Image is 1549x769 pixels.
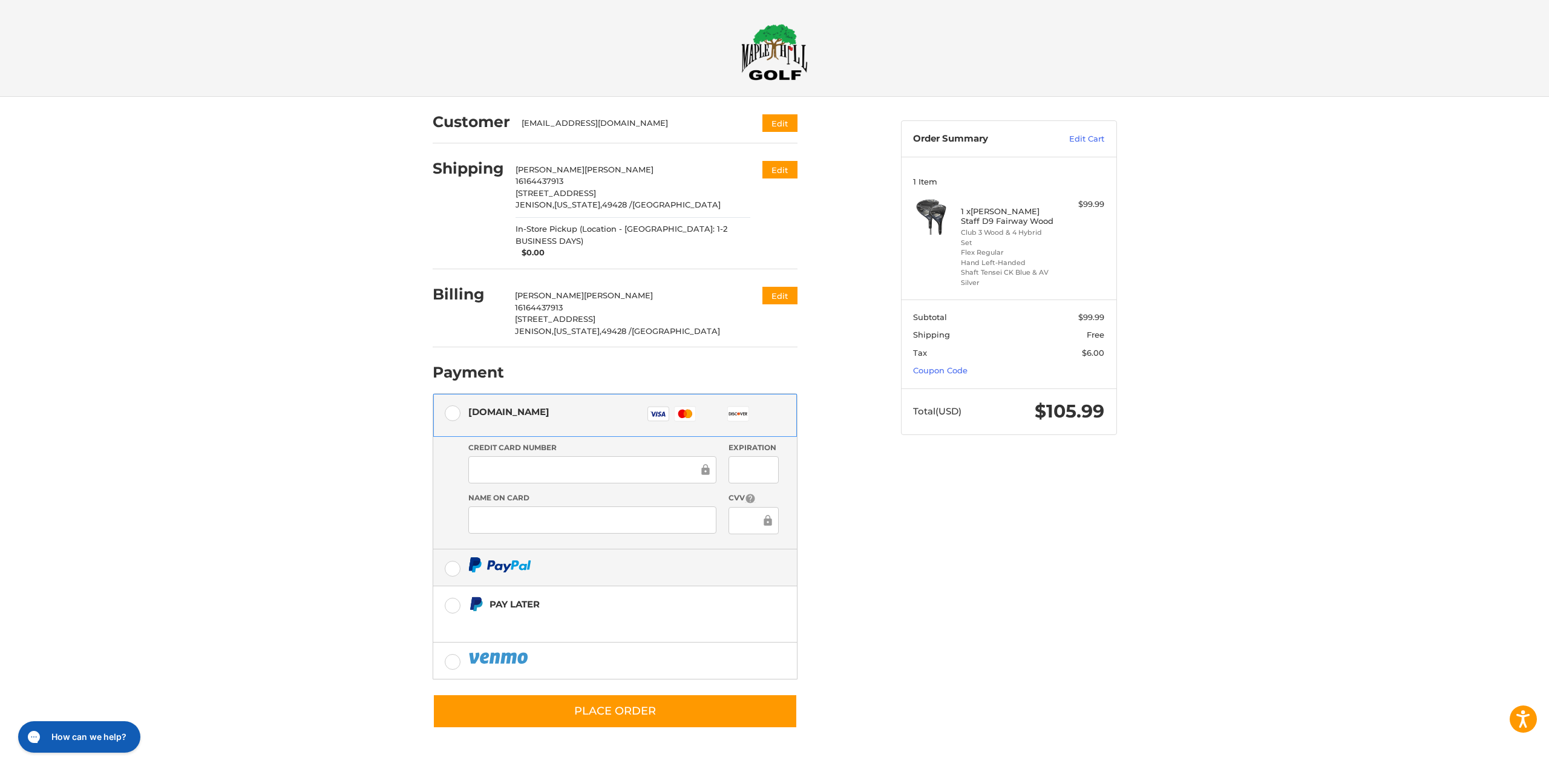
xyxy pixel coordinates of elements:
[433,159,504,178] h2: Shipping
[433,363,504,382] h2: Payment
[490,594,721,614] div: Pay Later
[762,114,797,132] button: Edit
[433,285,503,304] h2: Billing
[913,133,1043,145] h3: Order Summary
[468,442,716,453] label: Credit Card Number
[468,597,483,612] img: Pay Later icon
[468,492,716,503] label: Name on Card
[1087,330,1104,339] span: Free
[584,290,653,300] span: [PERSON_NAME]
[516,247,545,259] span: $0.00
[516,223,750,247] span: In-Store Pickup (Location - [GEOGRAPHIC_DATA]: 1-2 BUSINESS DAYS)
[468,617,721,627] iframe: PayPal Message 1
[961,258,1053,268] li: Hand Left-Handed
[515,326,554,336] span: JENISON,
[1082,348,1104,358] span: $6.00
[762,161,797,178] button: Edit
[516,188,596,198] span: [STREET_ADDRESS]
[632,200,721,209] span: [GEOGRAPHIC_DATA]
[515,290,584,300] span: [PERSON_NAME]
[554,326,601,336] span: [US_STATE],
[762,287,797,304] button: Edit
[12,717,144,757] iframe: Gorgias live chat messenger
[468,557,531,572] img: PayPal icon
[554,200,602,209] span: [US_STATE],
[602,200,632,209] span: 49428 /
[913,365,968,375] a: Coupon Code
[961,206,1053,226] h4: 1 x [PERSON_NAME] Staff D9 Fairway Wood
[729,442,779,453] label: Expiration
[585,165,653,174] span: [PERSON_NAME]
[433,694,797,728] button: Place Order
[913,330,950,339] span: Shipping
[515,314,595,324] span: [STREET_ADDRESS]
[913,177,1104,186] h3: 1 Item
[1056,198,1104,211] div: $99.99
[1078,312,1104,322] span: $99.99
[516,165,585,174] span: [PERSON_NAME]
[1043,133,1104,145] a: Edit Cart
[913,312,947,322] span: Subtotal
[1035,400,1104,422] span: $105.99
[601,326,632,336] span: 49428 /
[522,117,739,129] div: [EMAIL_ADDRESS][DOMAIN_NAME]
[468,402,549,422] div: [DOMAIN_NAME]
[515,303,563,312] span: 16164437913
[961,247,1053,258] li: Flex Regular
[729,492,779,504] label: CVV
[468,650,530,666] img: PayPal icon
[913,405,961,417] span: Total (USD)
[1449,736,1549,769] iframe: Google Customer Reviews
[961,267,1053,287] li: Shaft Tensei CK Blue & AV Silver
[913,348,927,358] span: Tax
[961,227,1053,247] li: Club 3 Wood & 4 Hybrid Set
[516,200,554,209] span: JENISON,
[516,176,563,186] span: 16164437913
[741,24,808,80] img: Maple Hill Golf
[632,326,720,336] span: [GEOGRAPHIC_DATA]
[433,113,510,131] h2: Customer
